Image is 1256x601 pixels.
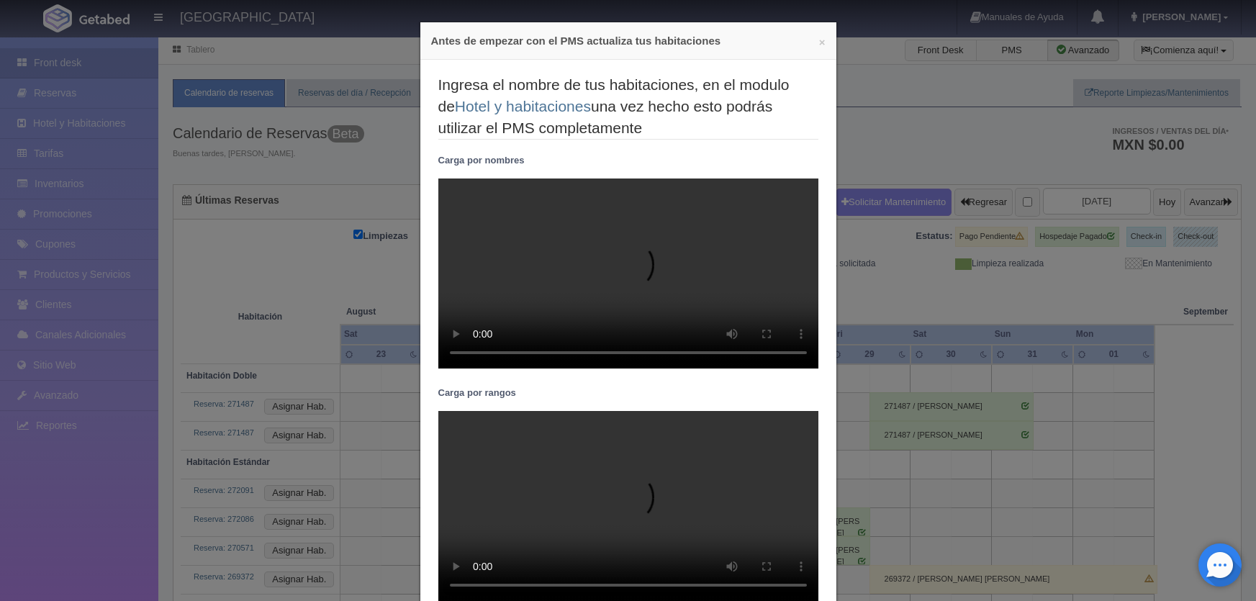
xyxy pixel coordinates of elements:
label: Carga por nombres [438,154,525,168]
h4: Antes de empezar con el PMS actualiza tus habitaciones [431,33,826,48]
video: Your browser does not support HTML5 video. [438,411,818,601]
label: Carga por rangos [438,387,516,400]
video: Your browser does not support HTML5 video. [438,179,818,369]
a: Hotel y habitaciones [455,98,591,114]
legend: Ingresa el nombre de tus habitaciones, en el modulo de una vez hecho esto podrás utilizar el PMS ... [438,74,818,140]
button: × [819,37,826,48]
